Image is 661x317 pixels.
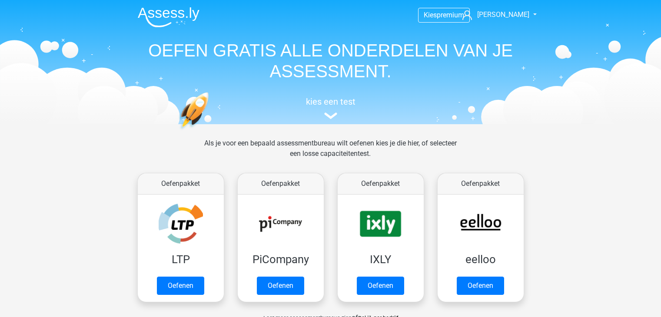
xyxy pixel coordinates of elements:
img: oefenen [179,92,242,171]
a: [PERSON_NAME] [459,10,530,20]
img: Assessly [138,7,199,27]
a: Oefenen [157,277,204,295]
a: Oefenen [457,277,504,295]
div: Als je voor een bepaald assessmentbureau wilt oefenen kies je die hier, of selecteer een losse ca... [197,138,464,169]
a: Kiespremium [419,9,469,21]
a: kies een test [131,96,531,119]
img: assessment [324,112,337,119]
span: [PERSON_NAME] [477,10,529,19]
h5: kies een test [131,96,531,107]
span: Kies [424,11,437,19]
a: Oefenen [357,277,404,295]
a: Oefenen [257,277,304,295]
h1: OEFEN GRATIS ALLE ONDERDELEN VAN JE ASSESSMENT. [131,40,531,82]
span: premium [437,11,464,19]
